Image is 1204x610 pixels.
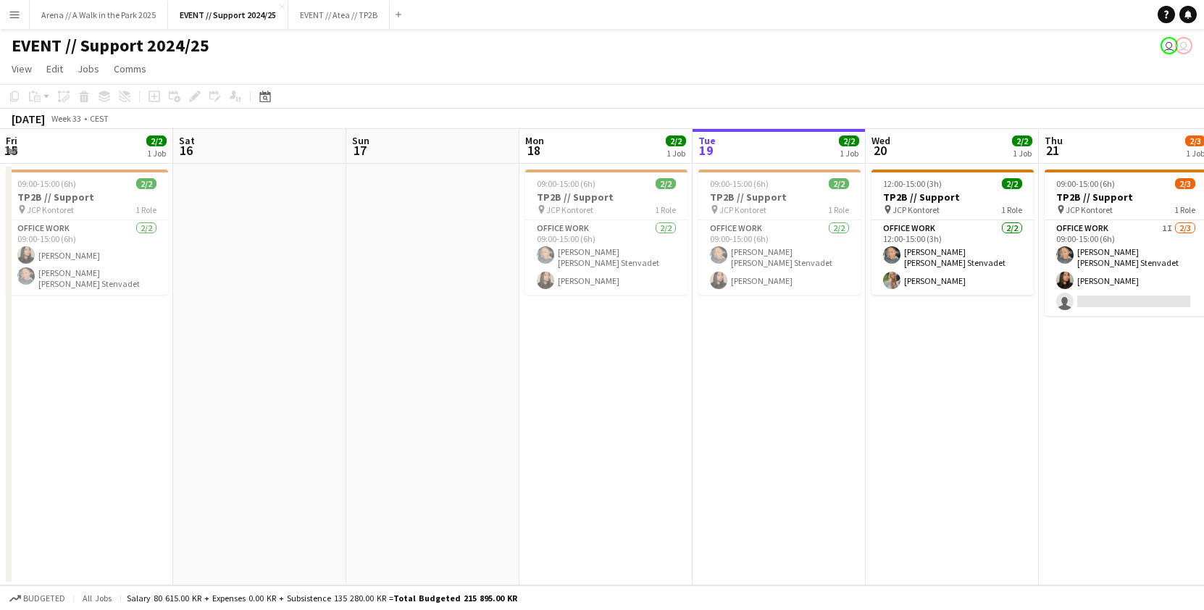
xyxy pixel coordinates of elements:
[48,113,84,124] span: Week 33
[1012,135,1032,146] span: 2/2
[1013,148,1032,159] div: 1 Job
[525,134,544,147] span: Mon
[710,178,769,189] span: 09:00-15:00 (6h)
[1174,204,1195,215] span: 1 Role
[168,1,288,29] button: EVENT // Support 2024/25
[7,590,67,606] button: Budgeted
[655,204,676,215] span: 1 Role
[840,148,858,159] div: 1 Job
[666,148,685,159] div: 1 Job
[41,59,69,78] a: Edit
[6,134,17,147] span: Fri
[525,220,687,295] app-card-role: Office work2/209:00-15:00 (6h)[PERSON_NAME] [PERSON_NAME] Stenvadet[PERSON_NAME]
[839,135,859,146] span: 2/2
[1002,178,1022,189] span: 2/2
[136,178,156,189] span: 2/2
[525,170,687,295] app-job-card: 09:00-15:00 (6h)2/2TP2B // Support JCP Kontoret1 RoleOffice work2/209:00-15:00 (6h)[PERSON_NAME] ...
[12,62,32,75] span: View
[352,134,369,147] span: Sun
[656,178,676,189] span: 2/2
[80,593,114,603] span: All jobs
[108,59,152,78] a: Comms
[135,204,156,215] span: 1 Role
[892,204,940,215] span: JCP Kontoret
[883,178,942,189] span: 12:00-15:00 (3h)
[12,112,45,126] div: [DATE]
[871,134,890,147] span: Wed
[288,1,390,29] button: EVENT // Atea // TP2B
[525,191,687,204] h3: TP2B // Support
[1175,178,1195,189] span: 2/3
[523,142,544,159] span: 18
[1056,178,1115,189] span: 09:00-15:00 (6h)
[146,135,167,146] span: 2/2
[179,134,195,147] span: Sat
[6,191,168,204] h3: TP2B // Support
[829,178,849,189] span: 2/2
[6,170,168,295] app-job-card: 09:00-15:00 (6h)2/2TP2B // Support JCP Kontoret1 RoleOffice work2/209:00-15:00 (6h)[PERSON_NAME][...
[1045,134,1063,147] span: Thu
[90,113,109,124] div: CEST
[1042,142,1063,159] span: 21
[27,204,74,215] span: JCP Kontoret
[546,204,593,215] span: JCP Kontoret
[127,593,517,603] div: Salary 80 615.00 KR + Expenses 0.00 KR + Subsistence 135 280.00 KR =
[23,593,65,603] span: Budgeted
[1066,204,1113,215] span: JCP Kontoret
[147,148,166,159] div: 1 Job
[177,142,195,159] span: 16
[350,142,369,159] span: 17
[1001,204,1022,215] span: 1 Role
[30,1,168,29] button: Arena // A Walk in the Park 2025
[698,170,861,295] app-job-card: 09:00-15:00 (6h)2/2TP2B // Support JCP Kontoret1 RoleOffice work2/209:00-15:00 (6h)[PERSON_NAME] ...
[871,220,1034,295] app-card-role: Office work2/212:00-15:00 (3h)[PERSON_NAME] [PERSON_NAME] Stenvadet[PERSON_NAME]
[6,220,168,295] app-card-role: Office work2/209:00-15:00 (6h)[PERSON_NAME][PERSON_NAME] [PERSON_NAME] Stenvadet
[696,142,716,159] span: 19
[828,204,849,215] span: 1 Role
[871,170,1034,295] app-job-card: 12:00-15:00 (3h)2/2TP2B // Support JCP Kontoret1 RoleOffice work2/212:00-15:00 (3h)[PERSON_NAME] ...
[6,59,38,78] a: View
[719,204,766,215] span: JCP Kontoret
[1175,37,1192,54] app-user-avatar: Jenny Marie Ragnhild Andersen
[1161,37,1178,54] app-user-avatar: Jenny Marie Ragnhild Andersen
[871,191,1034,204] h3: TP2B // Support
[698,191,861,204] h3: TP2B // Support
[114,62,146,75] span: Comms
[72,59,105,78] a: Jobs
[698,220,861,295] app-card-role: Office work2/209:00-15:00 (6h)[PERSON_NAME] [PERSON_NAME] Stenvadet[PERSON_NAME]
[78,62,99,75] span: Jobs
[869,142,890,159] span: 20
[4,142,17,159] span: 15
[537,178,595,189] span: 09:00-15:00 (6h)
[698,134,716,147] span: Tue
[17,178,76,189] span: 09:00-15:00 (6h)
[12,35,209,57] h1: EVENT // Support 2024/25
[46,62,63,75] span: Edit
[393,593,517,603] span: Total Budgeted 215 895.00 KR
[666,135,686,146] span: 2/2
